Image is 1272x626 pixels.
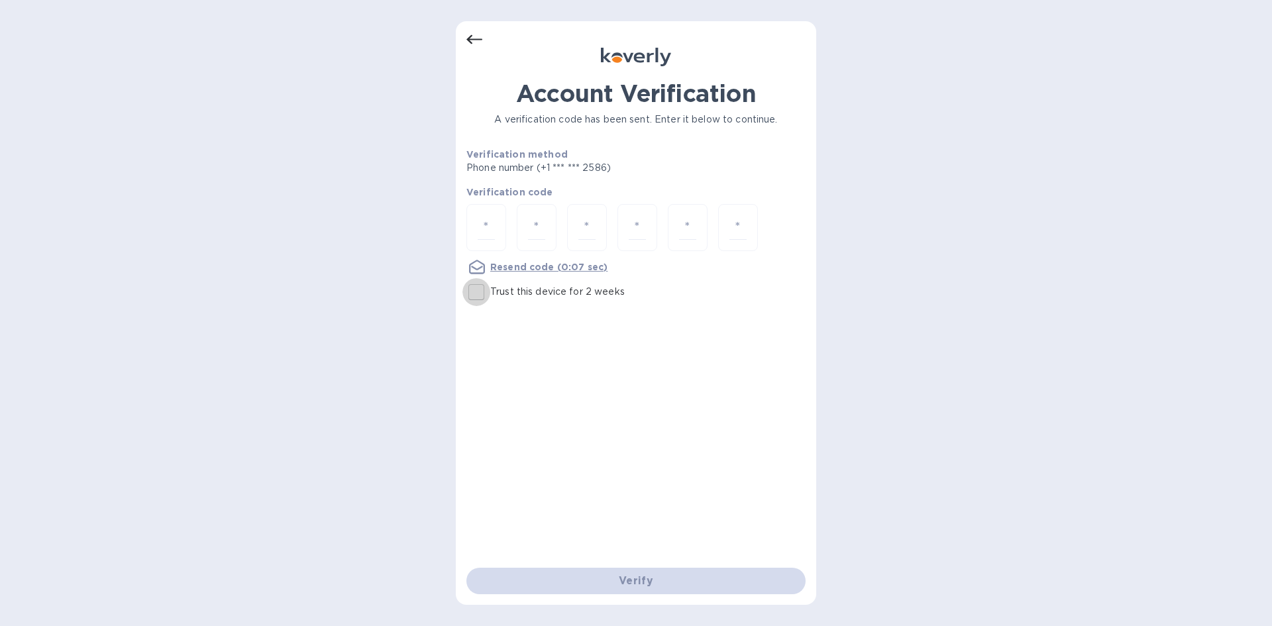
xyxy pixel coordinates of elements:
p: A verification code has been sent. Enter it below to continue. [466,113,806,127]
b: Verification method [466,149,568,160]
u: Resend code (0:07 sec) [490,262,608,272]
p: Phone number (+1 *** *** 2586) [466,161,712,175]
h1: Account Verification [466,79,806,107]
p: Verification code [466,185,806,199]
p: Trust this device for 2 weeks [490,285,625,299]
